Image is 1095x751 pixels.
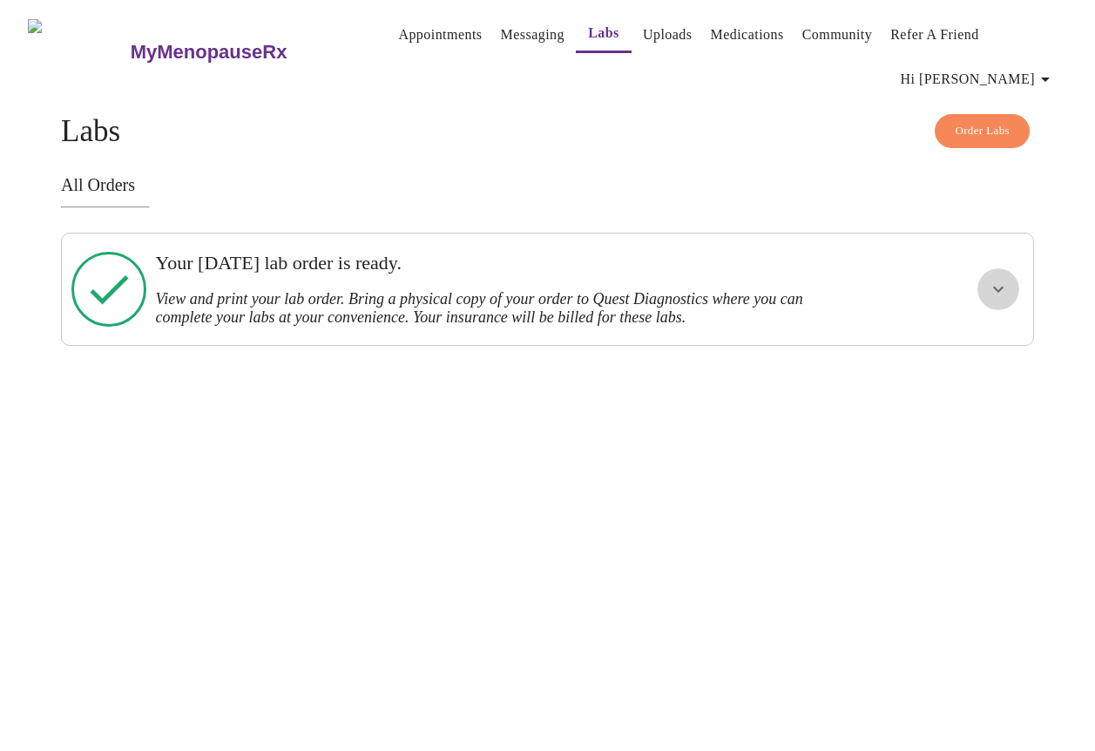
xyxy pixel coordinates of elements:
[156,290,846,327] h3: View and print your lab order. Bring a physical copy of your order to Quest Diagnostics where you...
[711,23,784,47] a: Medications
[901,67,1056,91] span: Hi [PERSON_NAME]
[398,23,482,47] a: Appointments
[128,22,356,83] a: MyMenopauseRx
[935,114,1030,148] button: Order Labs
[501,23,564,47] a: Messaging
[494,17,571,52] button: Messaging
[636,17,700,52] button: Uploads
[391,17,489,52] button: Appointments
[131,41,287,64] h3: MyMenopauseRx
[883,17,986,52] button: Refer a Friend
[576,16,632,53] button: Labs
[977,268,1019,310] button: show more
[588,21,619,45] a: Labs
[890,23,979,47] a: Refer a Friend
[894,62,1063,97] button: Hi [PERSON_NAME]
[802,23,873,47] a: Community
[955,121,1010,141] span: Order Labs
[704,17,791,52] button: Medications
[795,17,880,52] button: Community
[28,19,128,85] img: MyMenopauseRx Logo
[61,175,1034,195] h3: All Orders
[61,114,1034,149] h4: Labs
[156,252,846,274] h3: Your [DATE] lab order is ready.
[643,23,693,47] a: Uploads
